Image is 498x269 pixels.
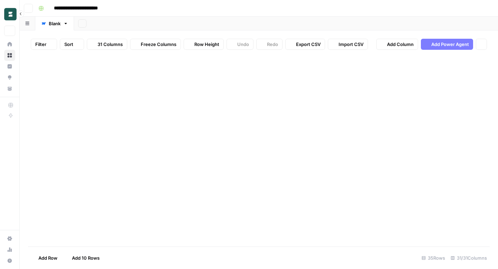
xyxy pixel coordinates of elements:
button: Freeze Columns [130,39,181,50]
button: Add Row [28,252,62,263]
a: Settings [4,233,15,244]
span: Add Row [38,254,57,261]
span: Export CSV [296,41,321,48]
div: Blank [49,20,61,27]
button: Import CSV [328,39,368,50]
span: Add 10 Rows [72,254,100,261]
span: Row Height [194,41,219,48]
a: Browse [4,50,15,61]
span: 31 Columns [98,41,123,48]
button: Add Column [376,39,418,50]
button: Sort [60,39,84,50]
span: Add Column [387,41,414,48]
span: Add Power Agent [431,41,469,48]
button: Add Power Agent [421,39,473,50]
a: Opportunities [4,72,15,83]
a: Insights [4,61,15,72]
a: Blank [35,17,74,30]
span: Undo [237,41,249,48]
a: Usage [4,244,15,255]
div: 31/31 Columns [448,252,490,263]
button: 31 Columns [87,39,127,50]
button: Workspace: Borderless [4,6,15,23]
div: 35 Rows [419,252,448,263]
img: Borderless Logo [4,8,17,20]
button: Redo [256,39,283,50]
span: Freeze Columns [141,41,176,48]
a: Your Data [4,83,15,94]
span: Redo [267,41,278,48]
a: Home [4,39,15,50]
span: Sort [64,41,73,48]
span: Import CSV [339,41,363,48]
button: Add 10 Rows [62,252,104,263]
button: Help + Support [4,255,15,266]
button: Filter [31,39,57,50]
button: Export CSV [285,39,325,50]
button: Undo [227,39,253,50]
span: Filter [35,41,46,48]
button: Row Height [184,39,224,50]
